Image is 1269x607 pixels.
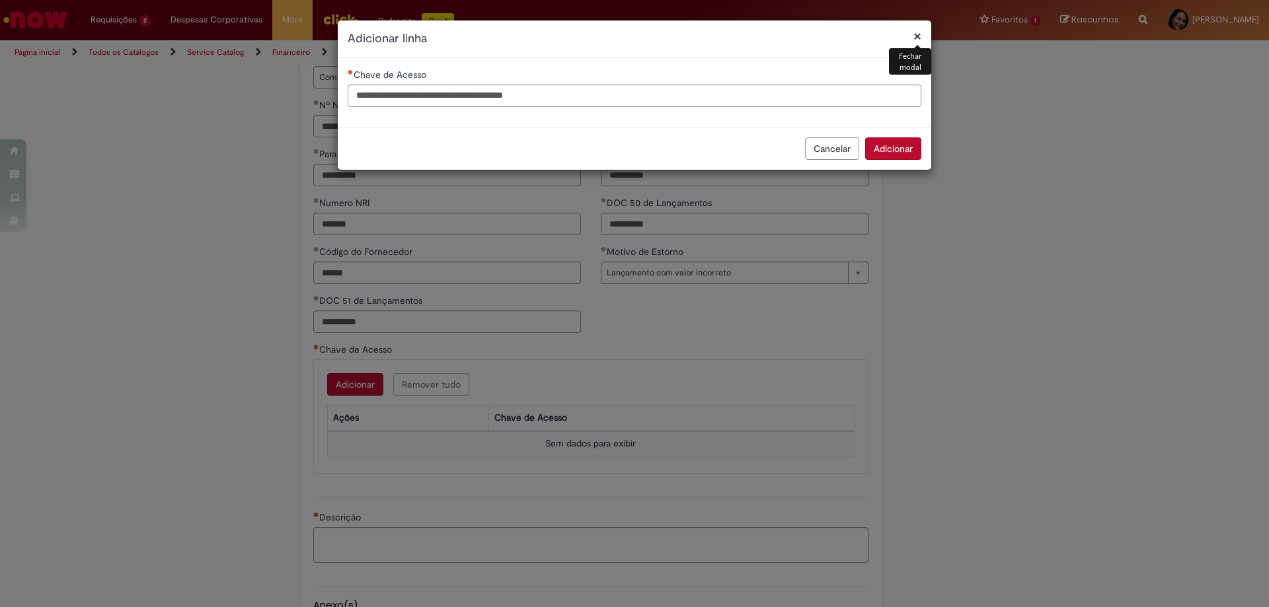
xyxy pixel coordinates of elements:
span: Necessários [348,69,354,75]
input: Chave de Acesso [348,85,921,107]
div: Fechar modal [889,48,931,75]
h2: Adicionar linha [348,30,921,48]
button: Fechar modal [913,29,921,43]
button: Cancelar [805,137,859,160]
span: Chave de Acesso [354,69,429,81]
button: Adicionar [865,137,921,160]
